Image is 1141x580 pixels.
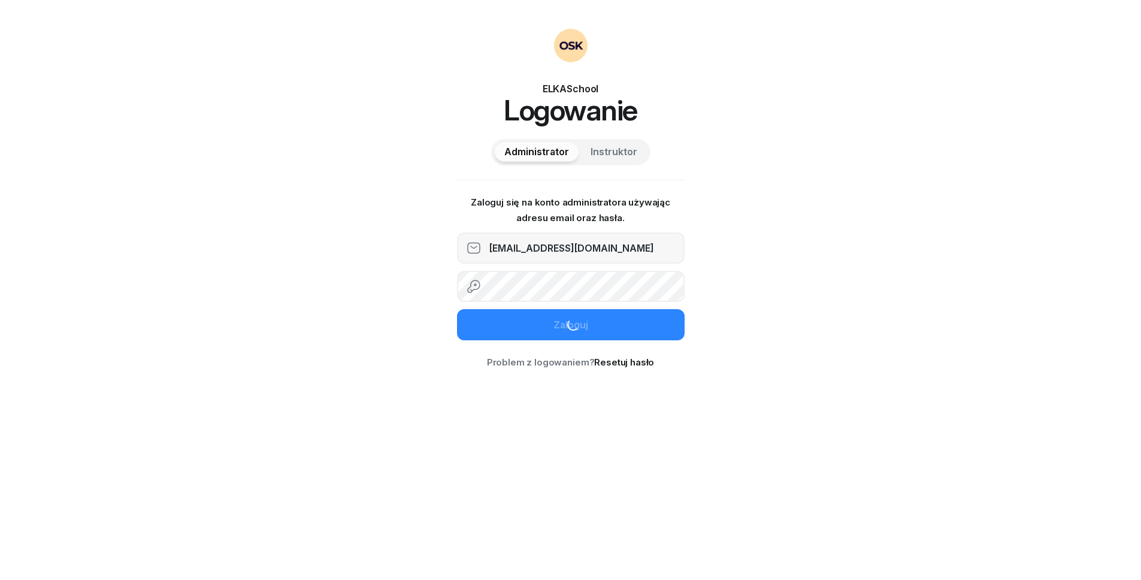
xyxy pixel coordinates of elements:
img: OSKAdmin [554,29,588,62]
h1: Logowanie [457,96,685,125]
div: ELKASchool [457,81,685,96]
a: Resetuj hasło [594,357,654,368]
button: Administrator [495,143,579,162]
span: Instruktor [591,144,637,160]
p: Zaloguj się na konto administratora używając adresu email oraz hasła. [457,195,685,225]
span: Administrator [504,144,569,160]
div: Problem z logowaniem? [457,355,685,370]
input: Adres email [457,232,685,264]
button: Instruktor [581,143,647,162]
